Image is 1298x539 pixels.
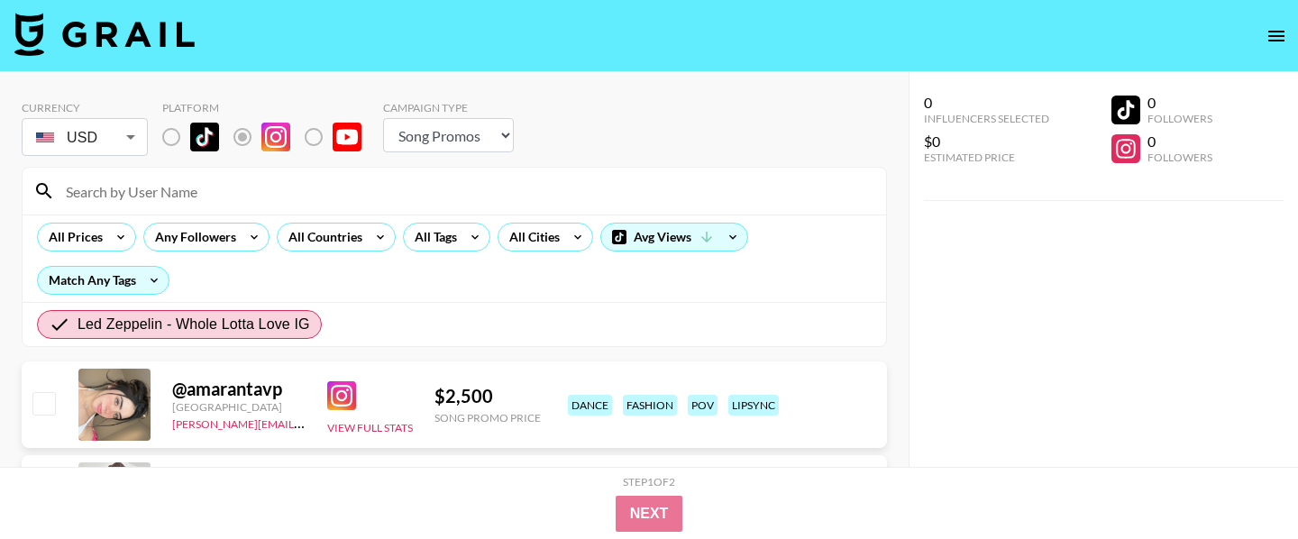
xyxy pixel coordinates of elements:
img: YouTube [333,123,361,151]
a: [PERSON_NAME][EMAIL_ADDRESS][DOMAIN_NAME] [172,414,439,431]
div: pov [688,395,718,416]
div: All Prices [38,224,106,251]
div: All Countries [278,224,366,251]
img: Instagram [261,123,290,151]
div: All Cities [498,224,563,251]
div: Estimated Price [924,151,1049,164]
div: [GEOGRAPHIC_DATA] [172,400,306,414]
div: Step 1 of 2 [623,475,675,489]
div: lipsync [728,395,779,416]
div: Currency [22,101,148,114]
div: Influencers Selected [924,112,1049,125]
div: Campaign Type [383,101,514,114]
div: 0 [1147,94,1212,112]
iframe: Drift Widget Chat Controller [1208,449,1276,517]
img: Instagram [327,381,356,410]
div: Song Promo Price [434,411,541,425]
button: open drawer [1258,18,1294,54]
div: Followers [1147,151,1212,164]
span: Led Zeppelin - Whole Lotta Love IG [78,314,310,335]
div: Avg Views [601,224,747,251]
button: Next [616,496,683,532]
img: TikTok [190,123,219,151]
div: $0 [924,132,1049,151]
div: All Tags [404,224,461,251]
div: List locked to Instagram. [162,118,376,156]
div: dance [568,395,612,416]
div: Platform [162,101,376,114]
div: $ 2,500 [434,385,541,407]
div: Followers [1147,112,1212,125]
div: fashion [623,395,677,416]
div: 0 [924,94,1049,112]
div: Any Followers [144,224,240,251]
div: 0 [1147,132,1212,151]
div: Match Any Tags [38,267,169,294]
img: Grail Talent [14,13,195,56]
div: USD [25,122,144,153]
input: Search by User Name [55,177,875,206]
div: @ amarantavp [172,378,306,400]
button: View Full Stats [327,421,413,434]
